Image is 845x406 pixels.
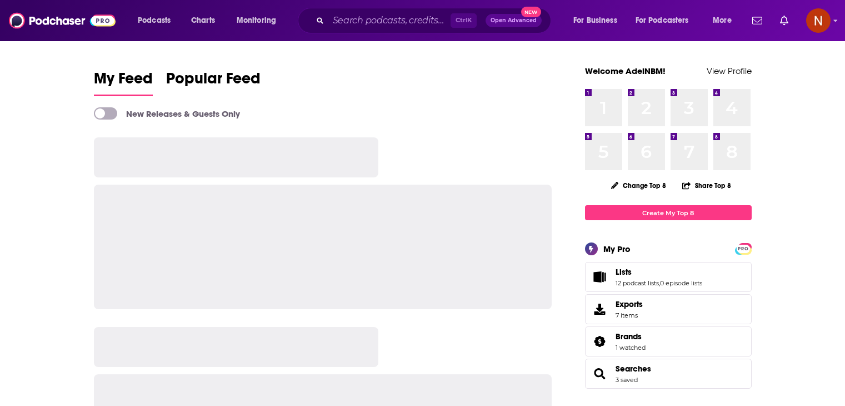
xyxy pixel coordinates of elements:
[521,7,541,17] span: New
[589,269,611,285] a: Lists
[589,334,611,349] a: Brands
[94,107,240,120] a: New Releases & Guests Only
[707,66,752,76] a: View Profile
[566,12,631,29] button: open menu
[237,13,276,28] span: Monitoring
[585,66,666,76] a: Welcome AdelNBM!
[130,12,185,29] button: open menu
[616,364,651,374] a: Searches
[585,262,752,292] span: Lists
[491,18,537,23] span: Open Advanced
[659,279,660,287] span: ,
[589,301,611,317] span: Exports
[229,12,291,29] button: open menu
[616,279,659,287] a: 12 podcast lists
[585,326,752,357] span: Brands
[616,299,643,309] span: Exports
[604,179,673,192] button: Change Top 8
[191,13,215,28] span: Charts
[585,205,752,220] a: Create My Top 8
[308,8,562,33] div: Search podcasts, credits, & more...
[9,10,116,31] img: Podchaser - Follow, Share and Rate Podcasts
[486,14,542,27] button: Open AdvancedNew
[328,12,451,29] input: Search podcasts, credits, & more...
[776,11,793,30] a: Show notifications dropdown
[616,267,702,277] a: Lists
[585,359,752,389] span: Searches
[138,13,171,28] span: Podcasts
[660,279,702,287] a: 0 episode lists
[573,13,617,28] span: For Business
[616,331,642,341] span: Brands
[737,245,750,253] span: PRO
[184,12,222,29] a: Charts
[166,69,261,96] a: Popular Feed
[628,12,705,29] button: open menu
[166,69,261,95] span: Popular Feed
[616,331,646,341] a: Brands
[616,376,638,384] a: 3 saved
[603,244,631,254] div: My Pro
[616,311,643,319] span: 7 items
[682,175,732,196] button: Share Top 8
[737,244,750,252] a: PRO
[636,13,689,28] span: For Podcasters
[748,11,767,30] a: Show notifications dropdown
[616,267,632,277] span: Lists
[806,8,831,33] span: Logged in as AdelNBM
[713,13,732,28] span: More
[705,12,746,29] button: open menu
[94,69,153,96] a: My Feed
[94,69,153,95] span: My Feed
[589,366,611,382] a: Searches
[616,344,646,351] a: 1 watched
[585,294,752,324] a: Exports
[806,8,831,33] img: User Profile
[451,13,477,28] span: Ctrl K
[806,8,831,33] button: Show profile menu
